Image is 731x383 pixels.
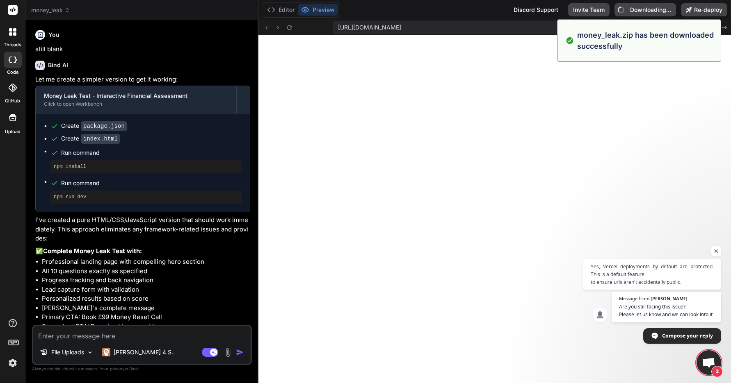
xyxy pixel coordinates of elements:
div: Open chat [697,350,721,375]
button: Downloading... [614,3,676,16]
span: Run command [61,149,242,157]
span: Yes, Vercel deployments by default are protected. This is a default feature to ensure urls aren't... [591,263,714,286]
p: ✅ [35,247,250,256]
li: Primary CTA: Book £99 Money Reset Call [42,313,250,322]
span: [PERSON_NAME] [651,296,688,301]
div: Click to open Workbench [44,101,228,107]
li: Professional landing page with compelling hero section [42,257,250,267]
img: attachment [223,348,233,357]
label: Upload [5,128,21,135]
img: Pick Models [87,349,94,356]
span: money_leak [31,6,70,14]
span: Compose your reply [662,329,713,343]
button: Re-deploy [681,3,727,16]
pre: npm run dev [54,194,238,200]
li: Lead capture form with validation [42,285,250,295]
code: package.json [81,121,127,131]
span: 2 [711,366,723,377]
label: GitHub [5,97,20,104]
li: Secondary CTA: Download bonus guide [42,322,250,331]
div: Create [61,122,127,130]
li: Personalized results based on score [42,294,250,304]
img: alert [566,29,574,52]
div: Money Leak Test - Interactive Financial Assessment [44,92,228,100]
pre: npm install [54,163,238,170]
button: Money Leak Test - Interactive Financial AssessmentClick to open Workbench [36,86,236,113]
div: Create [61,134,120,143]
img: Claude 4 Sonnet [102,348,110,356]
label: threads [4,41,21,48]
label: code [7,69,18,76]
img: settings [6,356,20,370]
span: Are you still facing this issue? Please let us know and we can look into it. [619,303,714,318]
button: Invite Team [568,3,610,16]
p: I've created a pure HTML/CSS/JavaScript version that should work immediately. This approach elimi... [35,215,250,243]
span: [URL][DOMAIN_NAME] [338,23,401,32]
button: Editor [264,4,298,16]
p: File Uploads [51,348,84,356]
h6: You [48,31,59,39]
div: Discord Support [509,3,563,16]
strong: Complete Money Leak Test with: [43,247,142,255]
p: Let me create a simpler version to get it working: [35,75,250,84]
img: icon [236,348,244,356]
p: still blank [35,45,250,54]
li: [PERSON_NAME]'s complete message [42,304,250,313]
h6: Bind AI [48,61,68,69]
span: privacy [110,366,125,371]
code: index.html [81,134,120,144]
span: Run command [61,179,242,187]
iframe: Preview [258,35,731,383]
p: [PERSON_NAME] 4 S.. [114,348,175,356]
button: Preview [298,4,338,16]
p: Always double-check its answers. Your in Bind [32,365,252,373]
p: money_leak.zip has been downloaded successfully [577,29,716,52]
li: All 10 questions exactly as specified [42,267,250,276]
span: Message from [619,296,649,301]
li: Progress tracking and back navigation [42,276,250,285]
